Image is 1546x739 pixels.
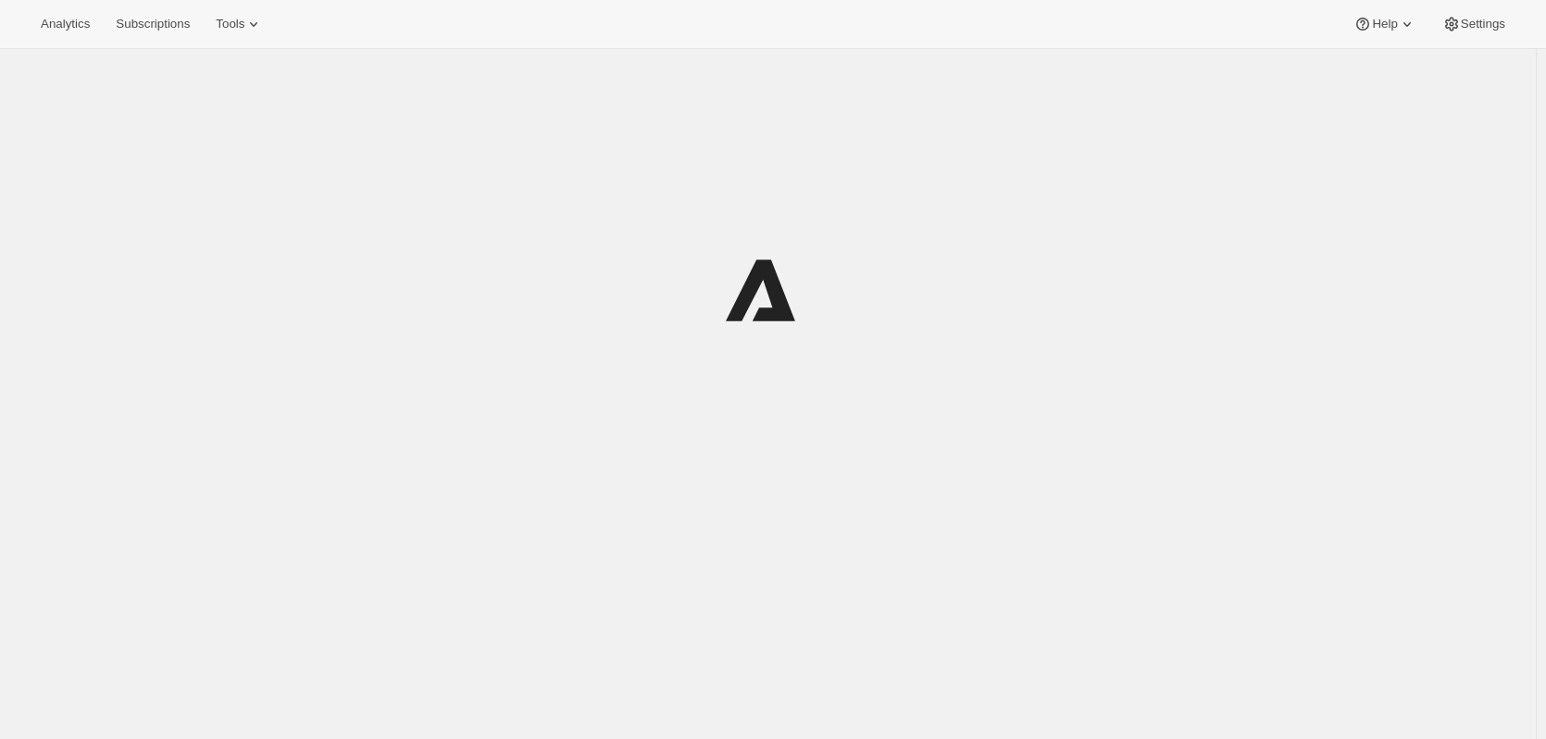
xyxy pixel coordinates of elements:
[1342,11,1427,37] button: Help
[116,17,190,31] span: Subscriptions
[1461,17,1505,31] span: Settings
[1372,17,1397,31] span: Help
[30,11,101,37] button: Analytics
[41,17,90,31] span: Analytics
[1431,11,1516,37] button: Settings
[205,11,274,37] button: Tools
[105,11,201,37] button: Subscriptions
[216,17,244,31] span: Tools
